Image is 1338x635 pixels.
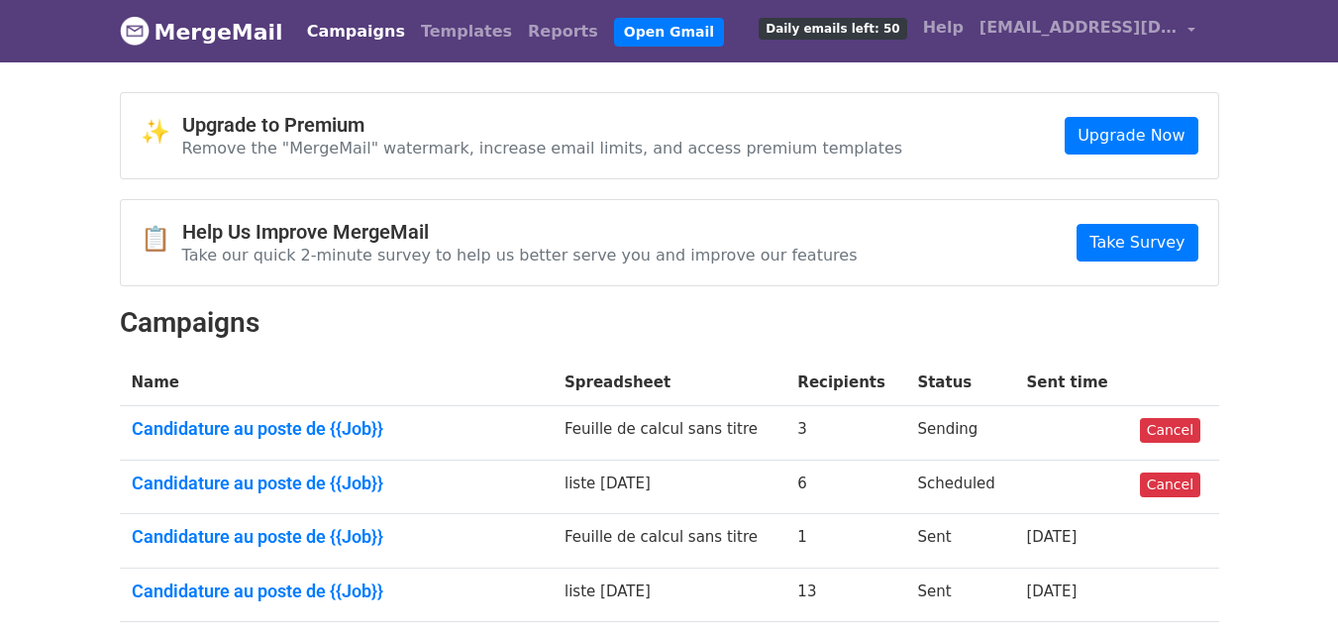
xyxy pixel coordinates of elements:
th: Recipients [785,360,905,406]
a: Candidature au poste de {{Job}} [132,526,542,548]
a: Take Survey [1077,224,1197,262]
td: Feuille de calcul sans titre [553,406,785,461]
th: Status [905,360,1014,406]
td: Sending [905,406,1014,461]
th: Spreadsheet [553,360,785,406]
a: Help [915,8,972,48]
a: Candidature au poste de {{Job}} [132,418,542,440]
p: Take our quick 2-minute survey to help us better serve you and improve our features [182,245,858,265]
th: Name [120,360,554,406]
span: 📋 [141,225,182,254]
a: Cancel [1140,418,1200,443]
h4: Help Us Improve MergeMail [182,220,858,244]
a: Open Gmail [614,18,724,47]
a: Upgrade Now [1065,117,1197,155]
td: Sent [905,514,1014,569]
a: Campaigns [299,12,413,52]
th: Sent time [1015,360,1128,406]
td: liste [DATE] [553,460,785,514]
p: Remove the "MergeMail" watermark, increase email limits, and access premium templates [182,138,903,159]
a: [EMAIL_ADDRESS][DOMAIN_NAME] [972,8,1203,54]
a: Candidature au poste de {{Job}} [132,581,542,602]
span: Daily emails left: 50 [759,18,906,40]
span: [EMAIL_ADDRESS][DOMAIN_NAME] [979,16,1178,40]
td: 3 [785,406,905,461]
a: Candidature au poste de {{Job}} [132,473,542,494]
img: MergeMail logo [120,16,150,46]
a: Daily emails left: 50 [751,8,914,48]
a: [DATE] [1027,528,1078,546]
a: Reports [520,12,606,52]
h4: Upgrade to Premium [182,113,903,137]
td: Feuille de calcul sans titre [553,514,785,569]
a: MergeMail [120,11,283,53]
h2: Campaigns [120,306,1219,340]
a: Cancel [1140,473,1200,497]
a: Templates [413,12,520,52]
a: [DATE] [1027,582,1078,600]
span: ✨ [141,118,182,147]
td: 13 [785,568,905,622]
td: Sent [905,568,1014,622]
td: 6 [785,460,905,514]
td: 1 [785,514,905,569]
td: liste [DATE] [553,568,785,622]
td: Scheduled [905,460,1014,514]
